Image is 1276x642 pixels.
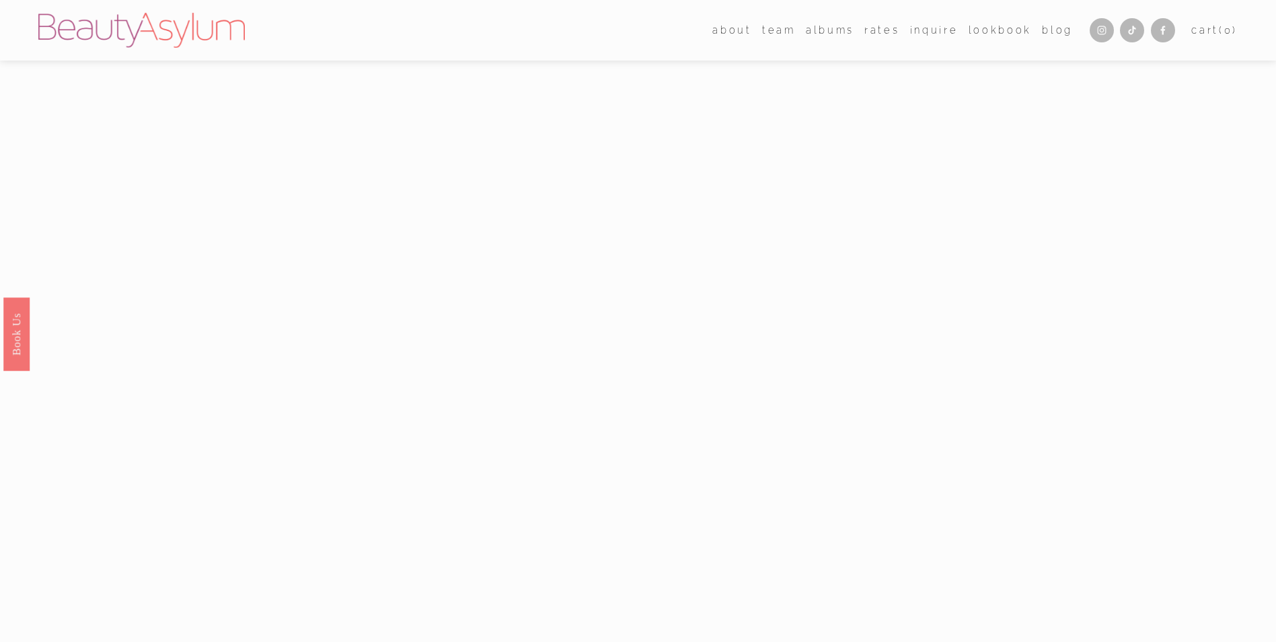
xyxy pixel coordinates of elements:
[864,20,899,40] a: Rates
[762,20,796,40] a: folder dropdown
[1090,18,1114,42] a: Instagram
[806,20,854,40] a: albums
[1191,22,1238,40] a: 0 items in cart
[1151,18,1175,42] a: Facebook
[762,22,796,40] span: team
[712,22,751,40] span: about
[38,13,245,48] img: Beauty Asylum | Bridal Hair &amp; Makeup Charlotte &amp; Atlanta
[1042,20,1073,40] a: Blog
[910,20,959,40] a: Inquire
[969,20,1032,40] a: Lookbook
[3,297,30,371] a: Book Us
[712,20,751,40] a: folder dropdown
[1120,18,1144,42] a: TikTok
[1224,24,1233,36] span: 0
[1219,24,1238,36] span: ( )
